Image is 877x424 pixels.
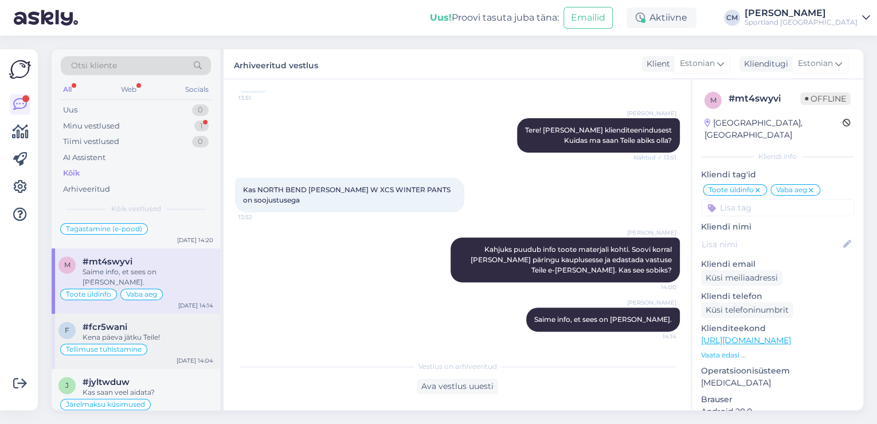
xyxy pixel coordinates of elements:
[745,9,870,27] a: [PERSON_NAME]Sportland [GEOGRAPHIC_DATA]
[111,204,161,214] span: Kõik vestlused
[177,236,213,244] div: [DATE] 14:20
[745,18,858,27] div: Sportland [GEOGRAPHIC_DATA]
[701,151,854,162] div: Kliendi info
[701,169,854,181] p: Kliendi tag'id
[708,186,754,193] span: Toote üldinfo
[745,9,858,18] div: [PERSON_NAME]
[9,59,31,80] img: Askly Logo
[798,57,833,70] span: Estonian
[430,12,452,23] b: Uus!
[63,168,80,179] div: Kõik
[63,104,77,116] div: Uus
[701,335,791,345] a: [URL][DOMAIN_NAME]
[701,377,854,389] p: [MEDICAL_DATA]
[83,267,213,287] div: Saime info, et sees on [PERSON_NAME].
[724,10,740,26] div: CM
[701,406,854,418] p: Android 28.0
[83,377,130,387] span: #jyltwduw
[739,58,788,70] div: Klienditugi
[83,332,213,343] div: Kena päeva jätku Teile!
[627,228,676,237] span: [PERSON_NAME]
[627,298,676,307] span: [PERSON_NAME]
[701,290,854,302] p: Kliendi telefon
[178,301,213,310] div: [DATE] 14:14
[238,94,281,102] span: 13:51
[701,365,854,377] p: Operatsioonisüsteem
[119,82,139,97] div: Web
[66,401,145,408] span: Järelmaksu küsimused
[702,238,841,251] input: Lisa nimi
[701,199,854,216] input: Lisa tag
[800,92,851,105] span: Offline
[563,7,613,29] button: Emailid
[633,153,676,162] span: Nähtud ✓ 13:51
[525,126,672,145] span: Tere! [PERSON_NAME] klienditeenindusest Kuidas ma saan Teile abiks olla?
[704,117,843,141] div: [GEOGRAPHIC_DATA], [GEOGRAPHIC_DATA]
[243,185,452,204] span: Kas NORTH BEND [PERSON_NAME] W XCS WINTER PANTS on soojustusega
[194,120,209,132] div: 1
[633,332,676,341] span: 14:14
[680,57,715,70] span: Estonian
[64,260,71,269] span: m
[471,245,674,274] span: Kahjuks puudub info toote materjali kohti. Soovi korral [PERSON_NAME] päringu kauplusesse ja edas...
[627,7,696,28] div: Aktiivne
[63,136,119,147] div: Tiimi vestlused
[701,350,854,360] p: Vaata edasi ...
[633,283,676,291] span: 14:00
[183,82,211,97] div: Socials
[65,326,69,334] span: f
[701,221,854,233] p: Kliendi nimi
[66,225,142,232] span: Tagastamine (e-pood)
[63,184,110,195] div: Arhiveeritud
[701,302,793,318] div: Küsi telefoninumbrit
[238,213,281,221] span: 13:52
[83,256,132,267] span: #mt4swyvi
[701,270,782,286] div: Küsi meiliaadressi
[192,136,209,147] div: 0
[126,291,157,298] span: Vaba aeg
[63,152,105,164] div: AI Assistent
[710,96,717,104] span: m
[66,346,142,353] span: Tellimuse tühistamine
[83,322,127,332] span: #fcr5wani
[776,186,807,193] span: Vaba aeg
[71,60,117,72] span: Otsi kliente
[701,258,854,270] p: Kliendi email
[729,92,800,106] div: # mt4swyvi
[627,109,676,118] span: [PERSON_NAME]
[430,11,559,25] div: Proovi tasuta juba täna:
[234,56,318,72] label: Arhiveeritud vestlus
[63,120,120,132] div: Minu vestlused
[417,379,498,394] div: Ava vestlus uuesti
[642,58,670,70] div: Klient
[192,104,209,116] div: 0
[61,82,74,97] div: All
[66,291,111,298] span: Toote üldinfo
[534,315,672,324] span: Saime info, et sees on [PERSON_NAME].
[701,322,854,334] p: Klienditeekond
[65,381,69,390] span: j
[418,361,497,372] span: Vestlus on arhiveeritud
[701,394,854,406] p: Brauser
[177,356,213,365] div: [DATE] 14:04
[83,387,213,398] div: Kas saan veel aidata?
